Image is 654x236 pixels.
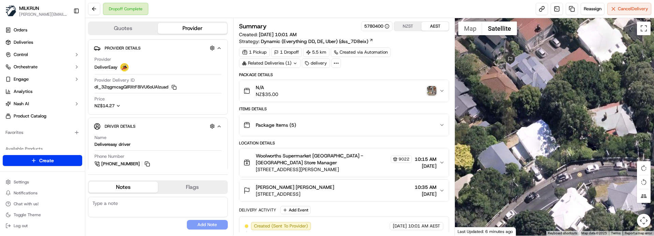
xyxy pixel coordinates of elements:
[94,160,151,168] a: [PHONE_NUMBER]
[94,42,222,54] button: Provider Details
[105,124,135,129] span: Driver Details
[239,140,449,146] div: Location Details
[302,58,330,68] div: delivery
[393,223,407,229] span: [DATE]
[408,223,440,229] span: 10:01 AM AEST
[394,22,421,31] button: NZST
[399,156,410,162] span: 9022
[458,22,482,35] button: Show street map
[625,231,652,235] a: Report a map error
[158,23,227,34] button: Provider
[89,23,158,34] button: Quotes
[421,22,449,31] button: AEST
[331,47,391,57] div: Created via Automation
[3,37,82,48] a: Deliveries
[3,49,82,60] button: Control
[3,98,82,109] button: Nash AI
[94,77,135,83] span: Provider Delivery ID
[261,38,373,45] a: Dynamic (Everything DD, DE, Uber) (dss_7D8eix)
[94,121,222,132] button: Driver Details
[3,221,82,231] button: Log out
[239,72,449,78] div: Package Details
[14,113,46,119] span: Product Catalog
[14,190,38,196] span: Notifications
[3,143,82,154] div: Available Products
[415,156,436,163] span: 10:15 AM
[120,63,129,71] img: delivereasy_logo.png
[256,166,412,173] span: [STREET_ADDRESS][PERSON_NAME]
[39,157,54,164] span: Create
[19,5,39,12] button: MILKRUN
[94,103,154,109] button: NZ$14.27
[239,80,449,102] button: N/ANZ$35.00photo_proof_of_delivery image
[94,64,118,70] span: DeliverEasy
[94,56,111,63] span: Provider
[14,64,38,70] span: Orchestrate
[14,101,29,107] span: Nash AI
[637,161,651,175] button: Rotate map clockwise
[3,155,82,166] button: Create
[3,61,82,72] button: Orchestrate
[239,180,449,202] button: [PERSON_NAME] [PERSON_NAME][STREET_ADDRESS]10:35 AM[DATE]
[239,58,300,68] div: Related Deliveries (1)
[239,23,267,29] h3: Summary
[455,227,516,236] div: Last Updated: 6 minutes ago
[261,38,368,45] span: Dynamic (Everything DD, DE, Uber) (dss_7D8eix)
[239,47,270,57] div: 1 Pickup
[14,52,28,58] span: Control
[618,6,648,12] span: Cancel Delivery
[581,3,605,15] button: Reassign
[14,76,29,82] span: Engage
[637,189,651,203] button: Tilt map
[239,114,449,136] button: Package Items (5)
[637,22,651,35] button: Toggle fullscreen view
[239,148,449,177] button: Woolworths Supermarket [GEOGRAPHIC_DATA] - [GEOGRAPHIC_DATA] Store Manager9022[STREET_ADDRESS][PE...
[14,27,27,33] span: Orders
[256,152,390,166] span: Woolworths Supermarket [GEOGRAPHIC_DATA] - [GEOGRAPHIC_DATA] Store Manager
[415,184,436,191] span: 10:35 AM
[3,127,82,138] div: Favorites
[94,141,131,148] div: Delivereasy driver
[14,179,29,185] span: Settings
[3,177,82,187] button: Settings
[3,3,71,19] button: MILKRUNMILKRUN[PERSON_NAME][EMAIL_ADDRESS][DOMAIN_NAME]
[3,210,82,220] button: Toggle Theme
[3,188,82,198] button: Notifications
[584,6,601,12] span: Reassign
[303,47,329,57] div: 5.5 km
[637,214,651,227] button: Map camera controls
[457,227,479,236] img: Google
[94,153,124,159] span: Phone Number
[457,227,479,236] a: Open this area in Google Maps (opens a new window)
[415,191,436,197] span: [DATE]
[415,163,436,169] span: [DATE]
[89,182,158,193] button: Notes
[14,223,28,228] span: Log out
[259,31,297,38] span: [DATE] 10:01 AM
[101,161,140,167] span: [PHONE_NUMBER]
[14,39,33,45] span: Deliveries
[280,206,311,214] button: Add Event
[256,122,296,128] span: Package Items ( 5 )
[19,12,68,17] button: [PERSON_NAME][EMAIL_ADDRESS][DOMAIN_NAME]
[548,231,577,236] button: Keyboard shortcuts
[256,191,334,197] span: [STREET_ADDRESS]
[239,38,373,45] div: Strategy:
[3,25,82,36] a: Orders
[3,86,82,97] a: Analytics
[239,31,297,38] span: Created:
[94,135,106,141] span: Name
[271,47,302,57] div: 1 Dropoff
[14,88,32,95] span: Analytics
[581,231,607,235] span: Map data ©2025
[3,199,82,209] button: Chat with us!
[3,74,82,85] button: Engage
[482,22,517,35] button: Show satellite imagery
[94,96,105,102] span: Price
[364,23,389,29] div: 5780400
[239,106,449,112] div: Items Details
[105,45,140,51] span: Provider Details
[427,86,436,96] img: photo_proof_of_delivery image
